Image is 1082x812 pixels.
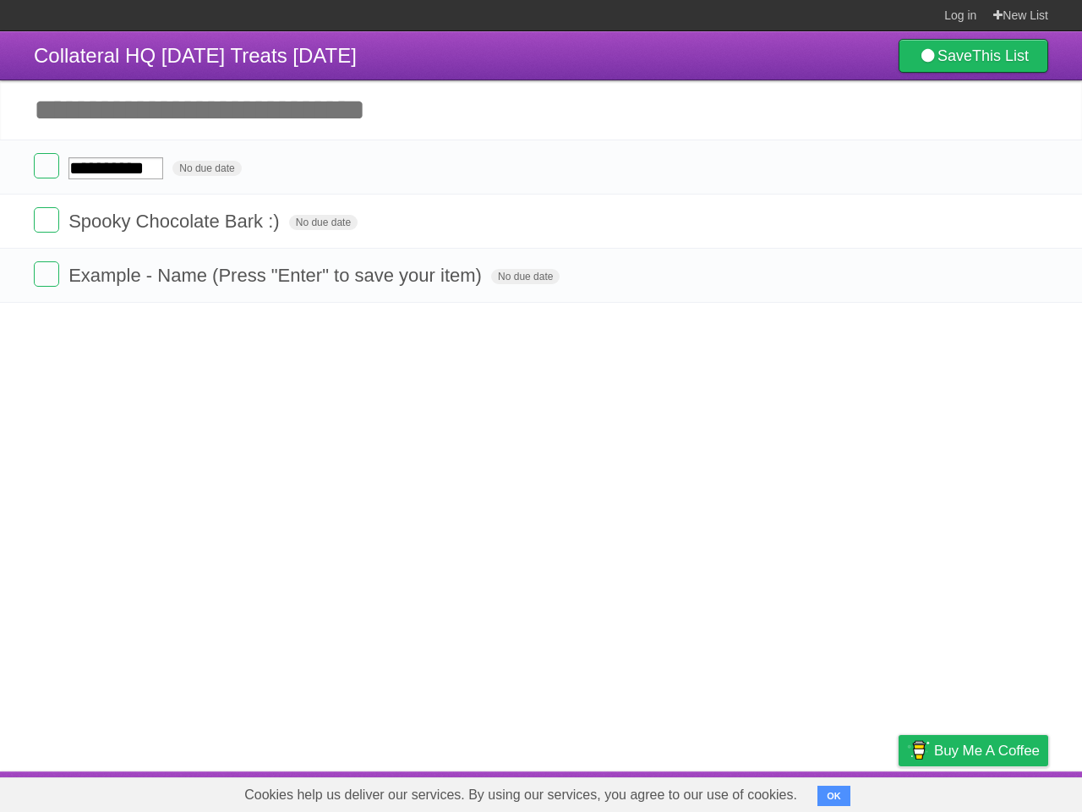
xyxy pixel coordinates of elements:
span: No due date [172,161,241,176]
button: OK [817,786,850,806]
b: This List [972,47,1029,64]
img: Buy me a coffee [907,736,930,765]
label: Done [34,207,59,233]
a: Buy me a coffee [899,735,1048,766]
span: No due date [289,215,358,230]
span: Buy me a coffee [934,736,1040,765]
span: Spooky Chocolate Bark :) [68,211,283,232]
a: Terms [819,776,856,808]
a: SaveThis List [899,39,1048,73]
label: Done [34,153,59,178]
span: No due date [491,269,560,284]
label: Done [34,261,59,287]
span: Cookies help us deliver our services. By using our services, you agree to our use of cookies. [227,778,814,812]
a: Developers [730,776,798,808]
a: About [674,776,709,808]
span: Collateral HQ [DATE] Treats [DATE] [34,44,357,67]
span: Example - Name (Press "Enter" to save your item) [68,265,486,286]
a: Suggest a feature [942,776,1048,808]
a: Privacy [877,776,921,808]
